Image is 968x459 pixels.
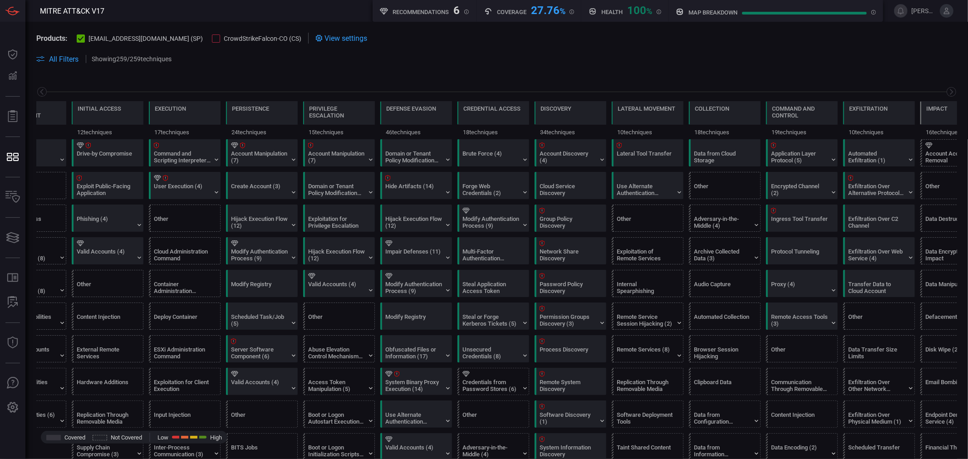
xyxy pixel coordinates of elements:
[40,7,104,15] span: MITRE ATT&CK V17
[303,368,375,395] div: T1134: Access Token Manipulation (Not covered)
[457,335,529,362] div: T1552: Unsecured Credentials
[848,313,905,327] div: Other
[155,105,186,112] div: Execution
[612,368,683,395] div: T1091: Replication Through Removable Media (Not covered)
[154,150,211,164] div: Command and Scripting Interpreter (12)
[72,205,143,232] div: T1566: Phishing
[77,313,133,327] div: Content Injection
[380,139,452,166] div: T1484: Domain or Tenant Policy Modification
[36,34,68,43] span: Products:
[149,335,221,362] div: T1675: ESXi Administration Command (Not covered)
[535,172,606,199] div: T1526: Cloud Service Discovery
[154,248,211,262] div: Cloud Administration Command
[72,368,143,395] div: T1200: Hardware Additions (Not covered)
[540,215,596,229] div: Group Policy Discovery
[72,125,143,139] div: 12 techniques
[694,379,751,392] div: Clipboard Data
[2,106,24,127] button: Reports
[541,105,571,112] div: Discovery
[2,267,24,289] button: Rule Catalog
[385,281,442,294] div: Modify Authentication Process (9)
[385,411,442,425] div: Use Alternate Authentication Material (4)
[380,303,452,330] div: T1112: Modify Registry
[843,125,915,139] div: 10 techniques
[766,125,838,139] div: 19 techniques
[462,215,519,229] div: Modify Authentication Process (9)
[462,379,519,392] div: Credentials from Password Stores (6)
[2,227,24,249] button: Cards
[457,237,529,264] div: T1621: Multi-Factor Authentication Request Generation
[72,400,143,428] div: T1091: Replication Through Removable Media (Not covered)
[92,55,172,63] p: Showing 259 / 259 techniques
[689,237,761,264] div: T1560: Archive Collected Data (Not covered)
[848,215,905,229] div: Exfiltration Over C2 Channel
[689,101,761,139] div: TA0009: Collection
[771,379,828,392] div: Communication Through Removable Media
[154,379,211,392] div: Exploitation for Client Execution
[72,303,143,330] div: T1659: Content Injection (Not covered)
[617,379,673,392] div: Replication Through Removable Media
[612,237,683,264] div: T1210: Exploitation of Remote Services (Not covered)
[303,237,375,264] div: T1574: Hijack Execution Flow
[843,172,915,199] div: T1048: Exfiltration Over Alternative Protocol
[689,125,761,139] div: 18 techniques
[308,281,365,294] div: Valid Accounts (4)
[560,6,565,16] span: %
[154,215,211,229] div: Other
[462,248,519,262] div: Multi-Factor Authentication Request Generation
[380,368,452,395] div: T1218: System Binary Proxy Execution
[324,34,367,43] span: View settings
[612,270,683,297] div: T1534: Internal Spearphishing (Not covered)
[540,183,596,196] div: Cloud Service Discovery
[303,303,375,330] div: Other (Not covered)
[154,346,211,360] div: ESXi Administration Command
[77,150,133,164] div: Drive-by Compromise
[224,35,301,42] span: CrowdStrikeFalcon-CO (CS)
[380,270,452,297] div: T1556: Modify Authentication Process
[303,400,375,428] div: T1547: Boot or Logon Autostart Execution (Not covered)
[457,139,529,166] div: T1110: Brute Force
[2,397,24,419] button: Preferences
[380,101,452,139] div: TA0005: Defense Evasion
[380,205,452,232] div: T1574: Hijack Execution Flow
[689,400,761,428] div: T1602: Data from Configuration Repository (Not covered)
[457,368,529,395] div: T1555: Credentials from Password Stores
[462,411,519,425] div: Other
[688,9,737,16] h5: map breakdown
[535,270,606,297] div: T1201: Password Policy Discovery
[2,292,24,313] button: ALERT ANALYSIS
[380,172,452,199] div: T1564: Hide Artifacts
[772,105,832,119] div: Command and Control
[308,248,365,262] div: Hijack Execution Flow (12)
[308,183,365,196] div: Domain or Tenant Policy Modification (2)
[457,101,529,139] div: TA0006: Credential Access
[380,335,452,362] div: T1027: Obfuscated Files or Information
[149,205,221,232] div: Other (Not covered)
[497,9,526,15] h5: Coverage
[226,368,298,395] div: T1078: Valid Accounts
[612,125,683,139] div: 10 techniques
[766,139,838,166] div: T1071: Application Layer Protocol
[226,400,298,428] div: Other (Not covered)
[694,346,751,360] div: Browser Session Hijacking
[308,150,365,164] div: Account Manipulation (7)
[601,9,623,15] h5: Health
[212,34,301,43] button: CrowdStrikeFalcon-CO (CS)
[231,215,288,229] div: Hijack Execution Flow (12)
[154,183,211,196] div: User Execution (4)
[694,215,751,229] div: Adversary-in-the-Middle (4)
[308,215,365,229] div: Exploitation for Privilege Escalation
[540,346,596,360] div: Process Discovery
[766,101,838,139] div: TA0011: Command and Control
[303,172,375,199] div: T1484: Domain or Tenant Policy Modification
[612,139,683,166] div: T1570: Lateral Tool Transfer
[766,368,838,395] div: T1092: Communication Through Removable Media (Not covered)
[848,346,905,360] div: Data Transfer Size Limits
[771,346,828,360] div: Other
[231,183,288,196] div: Create Account (3)
[689,303,761,330] div: T1119: Automated Collection (Not covered)
[149,139,221,166] div: T1059: Command and Scripting Interpreter
[303,101,375,139] div: TA0004: Privilege Escalation
[540,150,596,164] div: Account Discovery (4)
[77,379,133,392] div: Hardware Additions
